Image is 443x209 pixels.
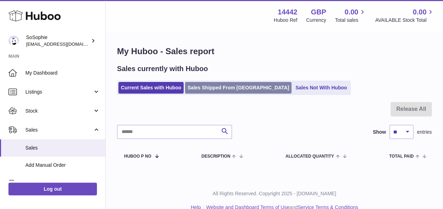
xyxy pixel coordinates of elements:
[335,17,366,24] span: Total sales
[311,7,326,17] strong: GBP
[25,89,93,95] span: Listings
[335,7,366,24] a: 0.00 Total sales
[111,190,437,197] p: All Rights Reserved. Copyright 2025 - [DOMAIN_NAME]
[118,82,184,94] a: Current Sales with Huboo
[26,41,104,47] span: [EMAIL_ADDRESS][DOMAIN_NAME]
[373,129,386,135] label: Show
[389,154,414,159] span: Total paid
[25,108,93,114] span: Stock
[185,82,291,94] a: Sales Shipped From [GEOGRAPHIC_DATA]
[26,34,90,47] div: SoSophie
[375,17,435,24] span: AVAILABLE Stock Total
[25,145,100,151] span: Sales
[293,82,349,94] a: Sales Not With Huboo
[375,7,435,24] a: 0.00 AVAILABLE Stock Total
[285,154,334,159] span: ALLOCATED Quantity
[345,7,358,17] span: 0.00
[306,17,326,24] div: Currency
[124,154,151,159] span: Huboo P no
[274,17,297,24] div: Huboo Ref
[413,7,426,17] span: 0.00
[117,46,432,57] h1: My Huboo - Sales report
[8,183,97,195] a: Log out
[25,180,93,186] span: Orders
[117,64,208,74] h2: Sales currently with Huboo
[8,36,19,46] img: internalAdmin-14442@internal.huboo.com
[417,129,432,135] span: entries
[25,127,93,133] span: Sales
[25,162,100,169] span: Add Manual Order
[201,154,230,159] span: Description
[278,7,297,17] strong: 14442
[25,70,100,76] span: My Dashboard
